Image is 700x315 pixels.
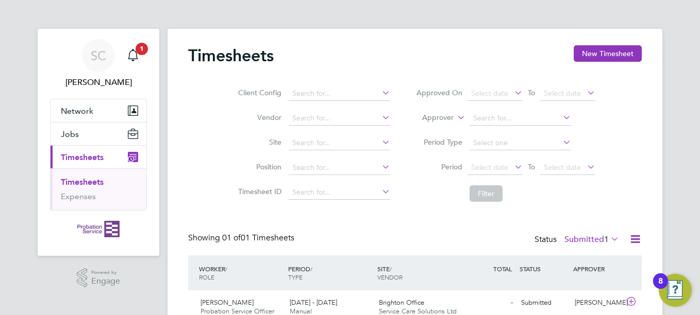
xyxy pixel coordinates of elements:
[658,281,663,294] div: 8
[289,161,390,175] input: Search for...
[571,294,624,311] div: [PERSON_NAME]
[136,43,148,55] span: 1
[289,185,390,200] input: Search for...
[286,259,375,286] div: PERIOD
[289,136,390,150] input: Search for...
[564,234,619,244] label: Submitted
[123,39,143,72] a: 1
[574,45,642,62] button: New Timesheet
[525,160,538,173] span: To
[310,265,312,273] span: /
[471,89,508,98] span: Select date
[416,137,462,147] label: Period Type
[470,111,571,126] input: Search for...
[289,86,390,101] input: Search for...
[517,294,571,311] div: Submitted
[416,162,462,171] label: Period
[225,265,227,273] span: /
[407,113,454,123] label: Approver
[188,233,296,243] div: Showing
[51,122,146,145] button: Jobs
[544,163,581,172] span: Select date
[571,259,624,278] div: APPROVER
[61,191,96,201] a: Expenses
[517,259,571,278] div: STATUS
[61,177,104,187] a: Timesheets
[463,294,517,311] div: -
[61,152,104,162] span: Timesheets
[188,45,274,66] h2: Timesheets
[525,86,538,99] span: To
[470,185,503,202] button: Filter
[604,234,609,244] span: 1
[471,163,508,172] span: Select date
[222,233,241,243] span: 01 of
[290,298,337,307] span: [DATE] - [DATE]
[51,168,146,210] div: Timesheets
[470,136,571,150] input: Select one
[77,268,121,288] a: Powered byEngage
[61,106,93,116] span: Network
[416,88,462,97] label: Approved On
[196,259,286,286] div: WORKER
[289,111,390,126] input: Search for...
[51,146,146,168] button: Timesheets
[61,129,79,139] span: Jobs
[50,76,147,89] span: Sharon Coleman
[235,162,281,171] label: Position
[379,298,424,307] span: Brighton Office
[235,137,281,147] label: Site
[91,268,120,277] span: Powered by
[201,298,254,307] span: [PERSON_NAME]
[493,265,512,273] span: TOTAL
[91,49,106,62] span: SC
[377,273,403,281] span: VENDOR
[544,89,581,98] span: Select date
[50,221,147,237] a: Go to home page
[235,88,281,97] label: Client Config
[288,273,303,281] span: TYPE
[51,99,146,122] button: Network
[390,265,392,273] span: /
[38,29,159,256] nav: Main navigation
[375,259,464,286] div: SITE
[77,221,119,237] img: probationservice-logo-retina.png
[199,273,214,281] span: ROLE
[235,113,281,122] label: Vendor
[222,233,294,243] span: 01 Timesheets
[235,187,281,196] label: Timesheet ID
[50,39,147,89] a: SC[PERSON_NAME]
[659,274,692,307] button: Open Resource Center, 8 new notifications
[535,233,621,247] div: Status
[91,277,120,286] span: Engage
